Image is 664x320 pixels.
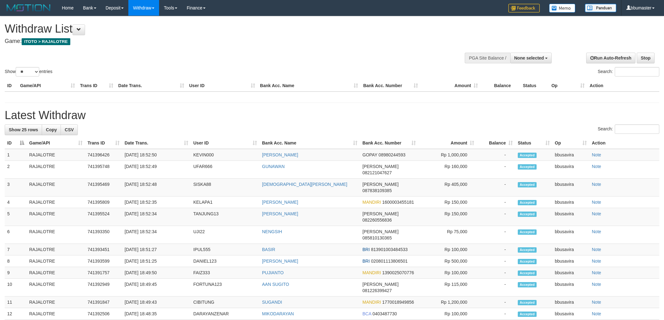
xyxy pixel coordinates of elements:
th: Status [520,80,549,92]
img: Feedback.jpg [508,4,540,13]
a: PUJIANTO [262,270,284,275]
td: bbusavira [552,179,589,197]
td: - [477,208,515,226]
a: MIKODARAYAN [262,311,294,316]
td: [DATE] 18:52:49 [122,161,191,179]
td: bbusavira [552,308,589,320]
td: 741396426 [85,149,122,161]
td: Rp 160,000 [418,161,477,179]
input: Search: [615,124,659,134]
td: 741391757 [85,267,122,279]
span: [PERSON_NAME] [362,211,399,216]
a: Note [592,164,601,169]
a: [PERSON_NAME] [262,211,298,216]
span: Accepted [518,312,537,317]
a: Note [592,247,601,252]
td: Rp 150,000 [418,197,477,208]
label: Search: [598,124,659,134]
span: Copy 1390025070776 to clipboard [382,270,414,275]
td: 9 [5,267,27,279]
input: Search: [615,67,659,76]
span: BRI [362,259,370,264]
td: DARAYANZENAR [191,308,260,320]
span: BRI [362,247,370,252]
td: Rp 115,000 [418,279,477,296]
img: panduan.png [585,4,616,12]
h1: Withdraw List [5,23,436,35]
td: RAJALOTRE [27,244,85,255]
label: Show entries [5,67,52,76]
td: bbusavira [552,267,589,279]
span: Copy 085810130365 to clipboard [362,235,392,240]
span: Accepted [518,282,537,287]
div: PGA Site Balance / [465,53,510,63]
td: FORTUNA123 [191,279,260,296]
span: MANDIRI [362,300,381,305]
button: None selected [510,53,552,63]
td: 2 [5,161,27,179]
td: RAJALOTRE [27,226,85,244]
td: 741395469 [85,179,122,197]
td: [DATE] 18:52:34 [122,208,191,226]
td: 741392506 [85,308,122,320]
th: Balance: activate to sort column ascending [477,137,515,149]
span: Copy [46,127,57,132]
span: Accepted [518,247,537,253]
a: Run Auto-Refresh [586,53,635,63]
th: Amount: activate to sort column ascending [418,137,477,149]
td: - [477,161,515,179]
td: RAJALOTRE [27,149,85,161]
th: Game/API [18,80,78,92]
a: [DEMOGRAPHIC_DATA][PERSON_NAME] [262,182,347,187]
td: RAJALOTRE [27,208,85,226]
td: Rp 150,000 [418,208,477,226]
td: 741392949 [85,279,122,296]
td: [DATE] 18:51:27 [122,244,191,255]
td: [DATE] 18:49:45 [122,279,191,296]
td: - [477,279,515,296]
span: MANDIRI [362,270,381,275]
a: CSV [61,124,78,135]
a: Copy [42,124,61,135]
span: Copy 0403487730 to clipboard [372,311,397,316]
a: Stop [637,53,655,63]
td: 5 [5,208,27,226]
a: Note [592,259,601,264]
a: AAN SUGITO [262,282,289,287]
td: - [477,226,515,244]
span: Copy 087838109385 to clipboard [362,188,392,193]
td: KEVIN000 [191,149,260,161]
td: 741393599 [85,255,122,267]
th: Status: activate to sort column ascending [515,137,552,149]
td: bbusavira [552,279,589,296]
td: Rp 500,000 [418,255,477,267]
th: Bank Acc. Name [258,80,361,92]
select: Showentries [16,67,39,76]
td: UJI22 [191,226,260,244]
td: 1 [5,149,27,161]
span: Copy 813901003484533 to clipboard [371,247,408,252]
th: Bank Acc. Number: activate to sort column ascending [360,137,418,149]
label: Search: [598,67,659,76]
td: 10 [5,279,27,296]
th: Bank Acc. Number [361,80,420,92]
span: [PERSON_NAME] [362,164,399,169]
th: Action [589,137,659,149]
td: Rp 100,000 [418,267,477,279]
th: Action [587,80,659,92]
td: 3 [5,179,27,197]
th: Op: activate to sort column ascending [552,137,589,149]
td: UFAR666 [191,161,260,179]
td: bbusavira [552,296,589,308]
a: Note [592,282,601,287]
td: 741395748 [85,161,122,179]
td: [DATE] 18:48:35 [122,308,191,320]
td: 12 [5,308,27,320]
a: GUNAWAN [262,164,285,169]
span: Copy 082121047627 to clipboard [362,170,392,175]
td: 4 [5,197,27,208]
th: User ID [187,80,258,92]
th: Balance [480,80,520,92]
td: SISKA88 [191,179,260,197]
td: - [477,244,515,255]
